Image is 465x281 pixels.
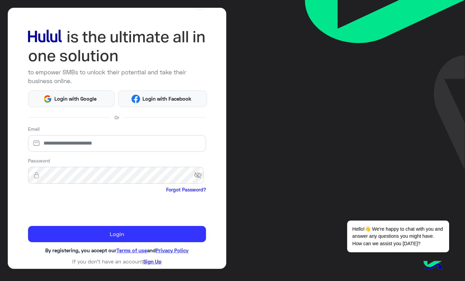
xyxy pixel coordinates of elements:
[28,226,206,242] button: Login
[28,172,45,179] img: lock
[28,157,50,164] label: Password
[166,186,206,193] a: Forgot Password?
[140,95,194,103] span: Login with Facebook
[28,140,45,147] img: email
[421,254,445,278] img: hulul-logo.png
[131,95,140,103] img: Facebook
[347,221,449,252] span: Hello!👋 We're happy to chat with you and answer any questions you might have. How can we assist y...
[143,258,161,264] a: Sign Up
[118,91,207,107] button: Login with Facebook
[114,114,119,121] span: Or
[28,27,206,66] img: hululLoginTitle_EN.svg
[28,258,206,264] h6: If you don’t have an account
[156,247,188,253] a: Privacy Policy
[52,95,99,103] span: Login with Google
[28,125,40,132] label: Email
[117,247,147,253] a: Terms of use
[28,68,206,85] p: to empower SMBs to unlock their potential and take their business online.
[45,247,117,253] span: By registering, you accept our
[147,247,156,253] span: and
[28,195,131,221] iframe: reCAPTCHA
[194,169,206,181] span: visibility_off
[28,91,114,107] button: Login with Google
[43,95,52,103] img: Google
